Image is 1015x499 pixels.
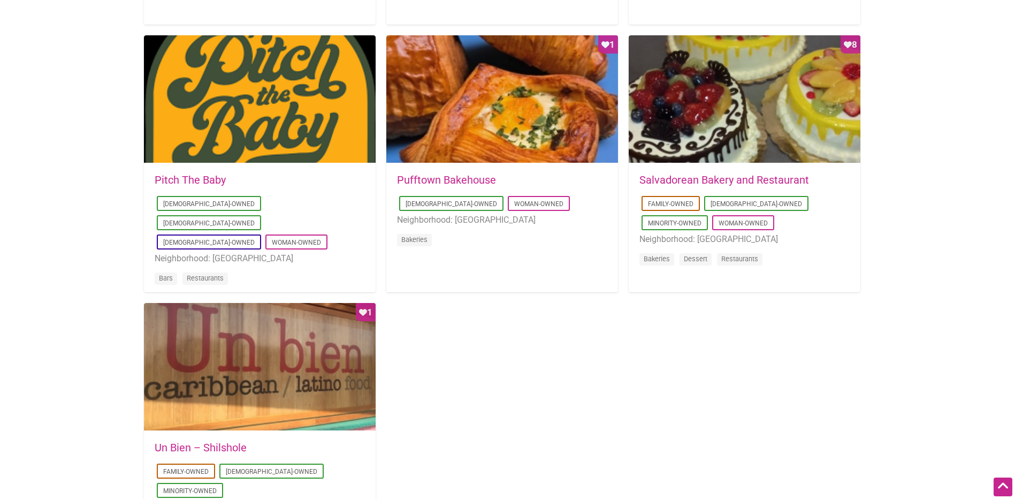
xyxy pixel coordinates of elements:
a: Dessert [684,255,707,263]
a: Pufftown Bakehouse [397,173,496,186]
a: Family-Owned [648,200,693,208]
a: Woman-Owned [514,200,563,208]
a: Minority-Owned [648,220,701,227]
a: Restaurants [187,274,224,282]
a: Family-Owned [163,468,209,475]
a: Restaurants [721,255,758,263]
a: [DEMOGRAPHIC_DATA]-Owned [163,220,255,227]
a: Bakeries [401,236,428,244]
a: [DEMOGRAPHIC_DATA]-Owned [406,200,497,208]
a: Pitch The Baby [155,173,226,186]
a: Minority-Owned [163,487,217,495]
a: Bakeries [644,255,670,263]
li: Neighborhood: [GEOGRAPHIC_DATA] [639,232,850,246]
li: Neighborhood: [GEOGRAPHIC_DATA] [155,252,365,266]
a: Bars [159,274,173,282]
a: [DEMOGRAPHIC_DATA]-Owned [226,468,317,475]
a: Salvadorean Bakery and Restaurant [639,173,809,186]
li: Neighborhood: [GEOGRAPHIC_DATA] [397,213,607,227]
a: Woman-Owned [272,239,321,246]
a: [DEMOGRAPHIC_DATA]-Owned [163,200,255,208]
a: Woman-Owned [719,220,768,227]
div: Scroll Back to Top [994,478,1012,496]
a: [DEMOGRAPHIC_DATA]-Owned [711,200,802,208]
a: Un Bien – Shilshole [155,441,247,454]
a: [DEMOGRAPHIC_DATA]-Owned [163,239,255,246]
